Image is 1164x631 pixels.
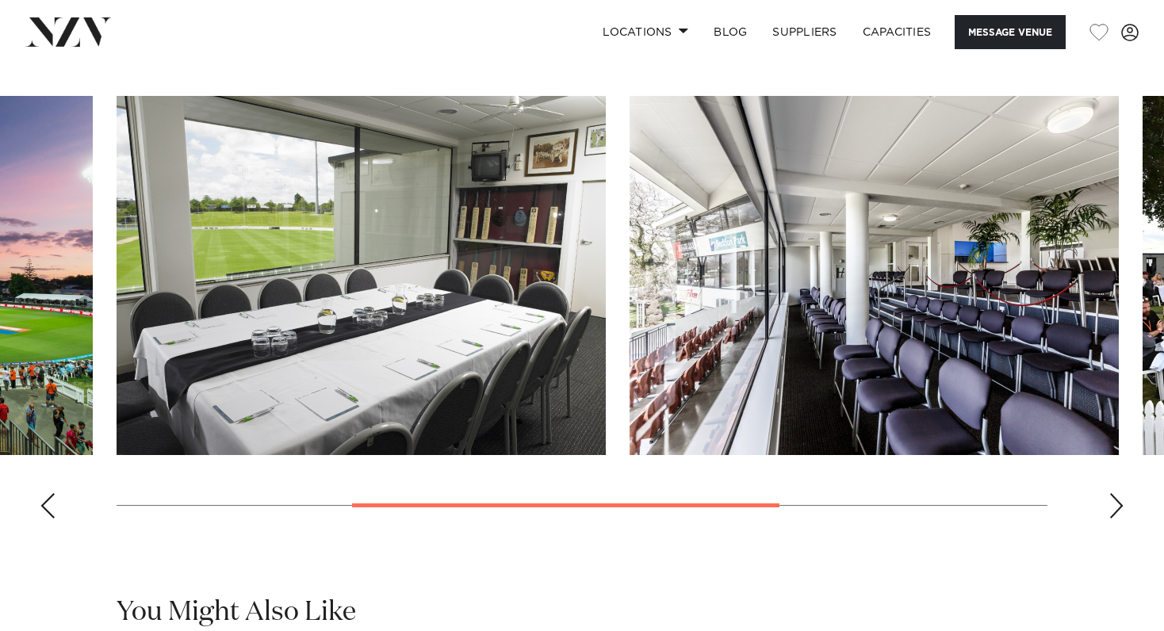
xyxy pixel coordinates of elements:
a: Capacities [850,15,944,49]
swiper-slide: 2 / 4 [117,96,606,455]
img: nzv-logo.png [25,17,112,46]
a: SUPPLIERS [760,15,849,49]
a: Locations [590,15,701,49]
a: BLOG [701,15,760,49]
swiper-slide: 3 / 4 [630,96,1119,455]
h2: You Might Also Like [117,595,356,630]
button: Message Venue [955,15,1066,49]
